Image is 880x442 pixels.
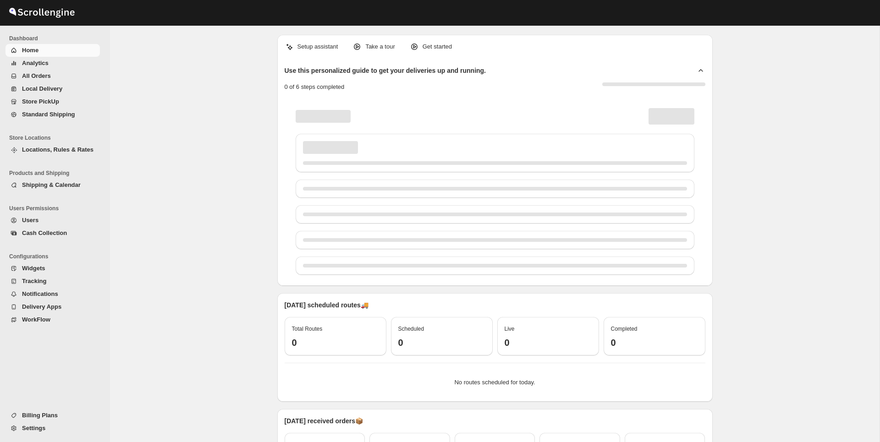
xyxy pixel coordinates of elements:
[297,42,338,51] p: Setup assistant
[22,85,62,92] span: Local Delivery
[22,72,51,79] span: All Orders
[22,146,93,153] span: Locations, Rules & Rates
[22,303,61,310] span: Delivery Apps
[22,265,45,272] span: Widgets
[22,217,38,224] span: Users
[5,214,100,227] button: Users
[22,412,58,419] span: Billing Plans
[5,288,100,300] button: Notifications
[22,229,67,236] span: Cash Collection
[292,378,698,387] p: No routes scheduled for today.
[5,70,100,82] button: All Orders
[611,326,638,332] span: Completed
[5,409,100,422] button: Billing Plans
[22,60,49,66] span: Analytics
[285,416,705,426] p: [DATE] received orders 📦
[505,326,515,332] span: Live
[9,35,104,42] span: Dashboard
[22,98,59,105] span: Store PickUp
[423,42,452,51] p: Get started
[285,82,345,92] p: 0 of 6 steps completed
[22,290,58,297] span: Notifications
[22,47,38,54] span: Home
[5,300,100,313] button: Delivery Apps
[611,337,698,348] h3: 0
[285,99,705,278] div: Page loading
[292,337,379,348] h3: 0
[9,205,104,212] span: Users Permissions
[505,337,592,348] h3: 0
[9,253,104,260] span: Configurations
[285,66,486,75] h2: Use this personalized guide to get your deliveries up and running.
[5,44,100,57] button: Home
[22,111,75,118] span: Standard Shipping
[365,42,395,51] p: Take a tour
[5,179,100,191] button: Shipping & Calendar
[9,134,104,142] span: Store Locations
[22,278,46,284] span: Tracking
[22,316,50,323] span: WorkFlow
[5,143,100,156] button: Locations, Rules & Rates
[398,337,485,348] h3: 0
[5,227,100,240] button: Cash Collection
[5,313,100,326] button: WorkFlow
[5,275,100,288] button: Tracking
[5,57,100,70] button: Analytics
[9,169,104,177] span: Products and Shipping
[5,422,100,435] button: Settings
[22,425,45,431] span: Settings
[285,300,705,310] p: [DATE] scheduled routes 🚚
[5,262,100,275] button: Widgets
[22,181,81,188] span: Shipping & Calendar
[292,326,323,332] span: Total Routes
[398,326,424,332] span: Scheduled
